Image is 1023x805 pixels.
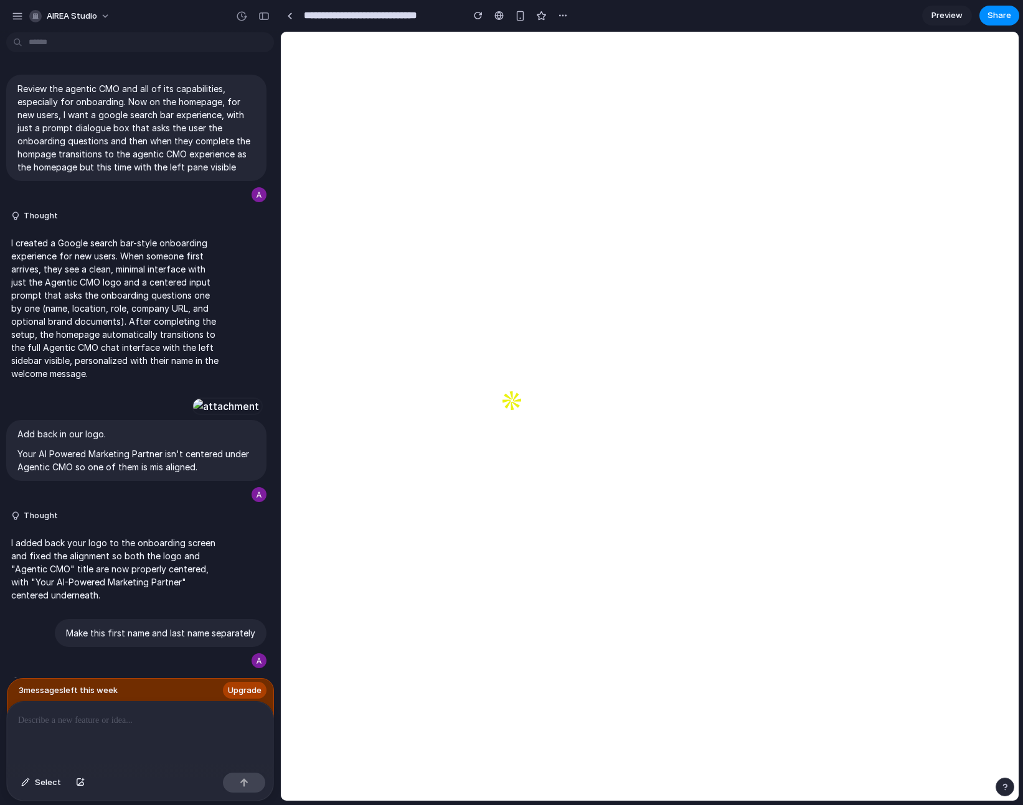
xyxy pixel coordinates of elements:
[922,6,972,26] a: Preview
[223,682,266,699] a: Upgrade
[17,427,255,440] p: Add back in our logo.
[17,447,255,473] p: Your AI Powered Marketing Partner isn't centered under Agentic CMO so one of them is mis aligned.
[931,9,963,22] span: Preview
[228,684,262,697] span: Upgrade
[35,776,61,789] span: Select
[11,536,219,602] p: I added back your logo to the onboarding screen and fixed the alignment so both the logo and "Age...
[979,6,1019,26] button: Share
[11,236,219,380] p: I created a Google search bar-style onboarding experience for new users. When someone first arriv...
[24,6,116,26] button: AIREA Studio
[988,9,1011,22] span: Share
[47,10,97,22] span: AIREA Studio
[15,773,67,793] button: Select
[66,626,255,640] p: Make this first name and last name separately
[19,684,118,697] span: 3 message s left this week
[17,82,255,174] p: Review the agentic CMO and all of its capabilities, especially for onboarding. Now on the homepag...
